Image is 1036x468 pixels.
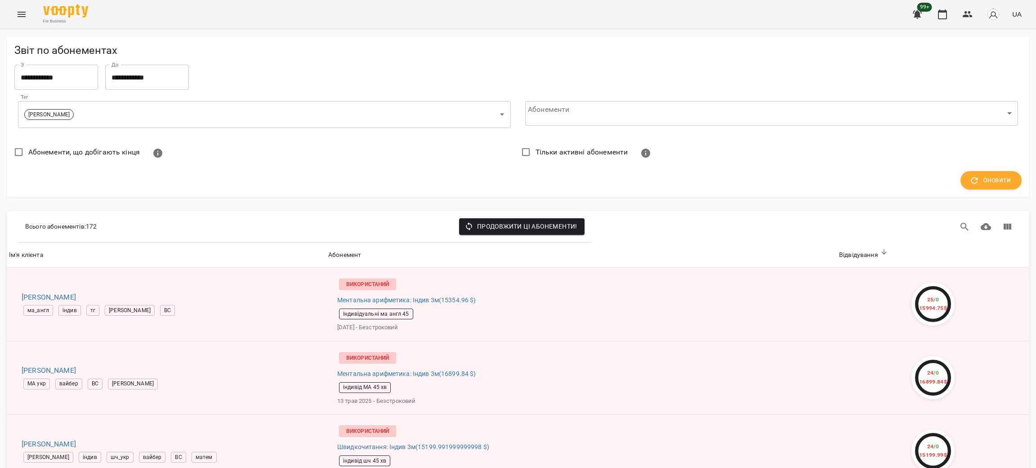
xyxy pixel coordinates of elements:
span: індив [79,454,101,461]
p: Використаний [339,352,396,364]
div: ​ [525,101,1018,126]
img: avatar_s.png [987,8,1000,21]
span: Відвідування [839,250,1027,260]
p: Використаний [339,425,396,437]
div: Відвідування [839,250,878,260]
span: Ментальна арифметика: Індив 3м ( 15354.96 $ ) [337,296,476,305]
span: індивід шч 45 хв [339,457,390,465]
span: Індивідуальні ма англ 45 [339,310,413,318]
span: Абонемент [328,250,835,260]
button: Вигляд колонок [996,216,1018,238]
span: матем [192,454,216,461]
span: МА укр [24,380,49,388]
span: For Business [43,18,88,24]
span: Швидкочитання: Індив 3м ( 15199.991999999998 $ ) [337,442,489,452]
span: Оновити [971,175,1011,186]
span: Тільки активні абонементи [536,147,628,158]
span: ВС [161,307,174,314]
button: UA [1009,6,1025,22]
button: Оновити [960,171,1022,190]
span: [PERSON_NAME] [105,307,154,314]
span: ВС [88,380,102,388]
span: Ментальна арифметика: Індив 3м ( 16899.84 $ ) [337,369,476,379]
span: ВС [171,454,185,461]
div: 24 15199.99 $ [919,442,947,460]
p: Всього абонементів : 172 [25,222,97,231]
span: / 0 [933,443,939,450]
span: індив [59,307,80,314]
div: Ім'я клієнта [9,250,43,260]
div: 25 15994.75 $ [919,296,947,313]
a: [PERSON_NAME]ма_англіндивтг[PERSON_NAME]ВС [14,291,319,318]
button: Завантажити CSV [975,216,997,238]
div: Table Toolbar [7,211,1029,242]
div: Сортувати [328,250,361,260]
span: / 0 [933,370,939,376]
h6: [PERSON_NAME] [22,438,319,450]
a: ВикористанийМентальна арифметика: Індив 3м(16899.84 $)індивід МА 45 хв13 трав 2025 - Безстроковий [334,347,830,409]
button: Продовжити ці абонементи! [459,218,585,234]
span: Ім'я клієнта [9,250,325,260]
h5: Звіт по абонементах [14,44,1022,57]
span: UA [1012,9,1022,19]
a: ВикористанийМентальна арифметика: Індив 3м(15354.96 $)Індивідуальні ма англ 45[DATE] - Безстроковий [334,273,830,336]
h6: [PERSON_NAME] [22,291,319,304]
p: [DATE] - Безстроковий [337,323,826,332]
p: Використаний [339,278,396,290]
div: Абонемент [328,250,361,260]
div: Сортувати [9,250,43,260]
div: [PERSON_NAME] [18,101,511,128]
span: ма_англ [24,307,53,314]
span: вайбер [56,380,82,388]
span: Продовжити ці абонементи! [466,221,577,232]
a: [PERSON_NAME][PERSON_NAME]індившч_укрвайберВСматем [14,438,319,465]
span: / 0 [933,296,939,303]
h6: [PERSON_NAME] [22,364,319,377]
span: 99+ [917,3,932,12]
div: Сортувати [839,250,890,260]
span: шч_укр [107,454,133,461]
a: [PERSON_NAME]МА укрвайберВС[PERSON_NAME] [14,364,319,391]
button: Пошук [954,216,975,238]
img: Voopty Logo [43,4,88,18]
span: вайбер [139,454,165,461]
span: [PERSON_NAME] [108,380,157,388]
div: 24 16899.84 $ [919,369,947,386]
span: індивід МА 45 хв [339,384,390,391]
p: [PERSON_NAME] [28,110,70,119]
button: Menu [11,4,32,25]
span: тг [87,307,99,314]
p: 13 трав 2025 - Безстроковий [337,397,826,406]
span: Абонементи, що добігають кінця [28,147,140,158]
span: [PERSON_NAME] [24,454,73,461]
